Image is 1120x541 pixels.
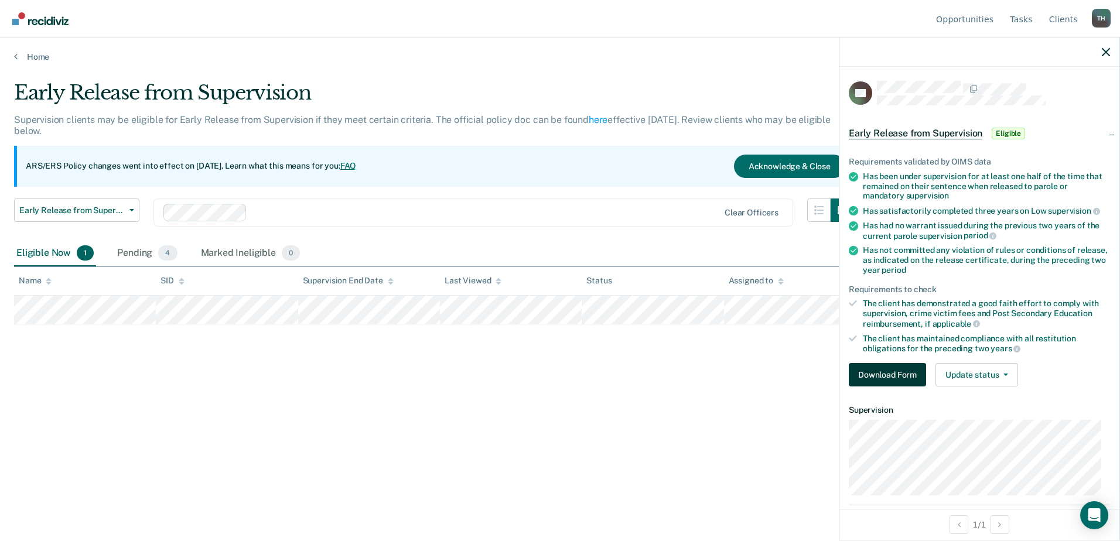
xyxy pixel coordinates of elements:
div: The client has maintained compliance with all restitution obligations for the preceding two [863,334,1110,354]
button: Download Form [849,363,926,386]
button: Next Opportunity [991,515,1009,534]
span: 1 [77,245,94,261]
div: Has satisfactorily completed three years on Low [863,206,1110,216]
a: FAQ [340,161,357,170]
div: Has not committed any violation of rules or conditions of release, as indicated on the release ce... [863,245,1110,275]
div: Assigned to [729,276,784,286]
div: Has had no warrant issued during the previous two years of the current parole supervision [863,221,1110,241]
span: Early Release from Supervision [849,128,982,139]
button: Update status [935,363,1018,386]
div: Open Intercom Messenger [1080,501,1108,529]
div: Name [19,276,52,286]
div: Has been under supervision for at least one half of the time that remained on their sentence when... [863,172,1110,201]
div: The client has demonstrated a good faith effort to comply with supervision, crime victim fees and... [863,299,1110,328]
div: Eligible Now [14,241,96,266]
div: Early Release from Supervision [14,81,854,114]
img: Recidiviz [12,12,69,25]
div: SID [161,276,185,286]
a: Home [14,52,1106,62]
div: Supervision End Date [303,276,394,286]
span: Early Release from Supervision [19,206,125,215]
div: Marked Ineligible [199,241,303,266]
span: period [882,265,906,275]
div: Early Release from SupervisionEligible [839,115,1119,152]
p: Supervision clients may be eligible for Early Release from Supervision if they meet certain crite... [14,114,831,136]
a: here [589,114,607,125]
div: T H [1092,9,1111,28]
span: supervision [906,191,949,200]
span: 4 [158,245,177,261]
div: Requirements validated by OIMS data [849,157,1110,167]
div: Requirements to check [849,285,1110,295]
div: Last Viewed [445,276,501,286]
span: 0 [282,245,300,261]
span: period [964,231,996,240]
span: Eligible [992,128,1025,139]
p: ARS/ERS Policy changes went into effect on [DATE]. Learn what this means for you: [26,160,356,172]
div: Pending [115,241,179,266]
div: Status [586,276,612,286]
button: Previous Opportunity [950,515,968,534]
button: Profile dropdown button [1092,9,1111,28]
dt: Supervision [849,405,1110,415]
span: applicable [933,319,980,328]
button: Acknowledge & Close [734,155,845,178]
span: supervision [1048,206,1099,215]
div: 1 / 1 [839,509,1119,540]
div: Clear officers [725,208,778,218]
span: years [991,344,1020,353]
a: Navigate to form link [849,363,931,386]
